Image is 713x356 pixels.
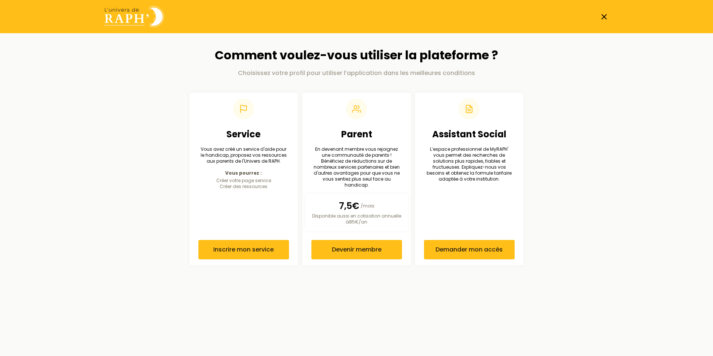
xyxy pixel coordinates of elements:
a: Assistant SocialL’espace professionnel de MyRAPH' vous permet des recherches de solutions plus ra... [415,93,524,265]
span: Devenir membre [332,245,381,254]
h1: Comment voulez-vous utiliser la plateforme ? [189,48,524,62]
p: Vous pourrez : [198,170,289,176]
p: /mois [311,200,402,212]
span: Demander mon accès [436,245,503,254]
h2: Assistant Social [424,128,515,140]
span: 7,5€ [339,200,359,212]
li: Créer votre page service [198,177,289,183]
p: L’espace professionnel de MyRAPH' vous permet des recherches de solutions plus rapides, fiables e... [424,146,515,182]
h2: Parent [311,128,402,140]
button: Inscrire mon service [198,240,289,259]
a: Fermer la page [600,12,609,21]
p: En devenant membre vous rejoignez une communauté de parents ! Bénéficiez de réductions sur de nom... [311,146,402,188]
button: Demander mon accès [424,240,515,259]
a: ServiceVous avez créé un service d'aide pour le handicap, proposez vos ressources aux parents de ... [189,93,298,265]
button: Devenir membre [311,240,402,259]
img: Univers de Raph logo [104,6,164,27]
p: Choisissez votre profil pour utiliser l’application dans les meilleures conditions [189,69,524,78]
h2: Service [198,128,289,140]
a: ParentEn devenant membre vous rejoignez une communauté de parents ! Bénéficiez de réductions sur ... [302,93,411,265]
li: Créer des ressources [198,183,289,189]
p: Vous avez créé un service d'aide pour le handicap, proposez vos ressources aux parents de l'Unive... [198,146,289,164]
p: Disponible aussi en cotisation annuelle à 85€ /an [311,213,402,225]
span: Inscrire mon service [213,245,274,254]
